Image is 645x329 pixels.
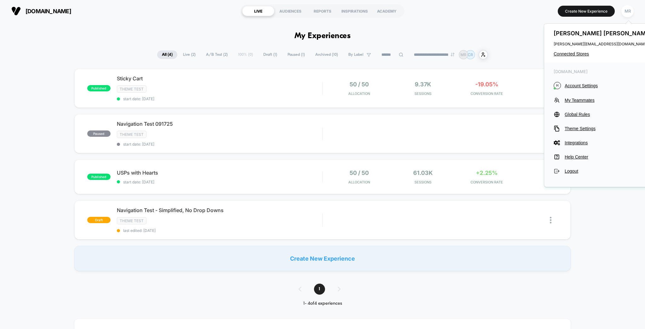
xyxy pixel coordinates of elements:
span: published [87,174,111,180]
span: Sticky Cart [117,75,322,82]
span: Draft ( 1 ) [259,50,282,59]
span: published [87,85,111,91]
span: Theme Test [117,131,146,138]
span: Allocation [348,91,370,96]
span: 61.03k [413,170,433,176]
i: H [554,82,561,89]
span: start date: [DATE] [117,142,322,147]
span: Paused ( 1 ) [283,50,310,59]
button: Create New Experience [558,6,615,17]
button: MR [619,5,636,18]
span: Navigation Test - Simplified, No Drop Downs [117,207,322,213]
div: INSPIRATIONS [339,6,371,16]
span: Archived ( 10 ) [311,50,343,59]
div: REPORTS [306,6,339,16]
span: last edited: [DATE] [117,228,322,233]
div: AUDIENCES [274,6,306,16]
span: start date: [DATE] [117,180,322,184]
button: [DOMAIN_NAME] [9,6,73,16]
div: ACADEMY [371,6,403,16]
h1: My Experiences [294,32,351,41]
span: Theme Test [117,85,146,93]
img: end [451,53,454,56]
span: A/B Test ( 2 ) [201,50,232,59]
span: Sessions [393,91,454,96]
span: 1 [314,284,325,295]
span: All ( 4 ) [157,50,177,59]
div: 1 - 4 of 4 experiences [292,301,353,306]
img: Visually logo [11,6,21,16]
span: 50 / 50 [350,81,369,88]
span: +2.25% [476,170,498,176]
div: MR [621,5,634,17]
div: LIVE [242,6,274,16]
p: CR [468,52,473,57]
span: Sessions [393,180,454,184]
span: draft [87,217,111,223]
span: start date: [DATE] [117,96,322,101]
span: [DOMAIN_NAME] [26,8,71,14]
span: 50 / 50 [350,170,369,176]
span: CONVERSION RATE [457,180,517,184]
span: -19.05% [475,81,498,88]
span: Allocation [348,180,370,184]
img: close [550,217,551,223]
div: Create New Experience [74,246,571,271]
span: USPs with Hearts [117,170,322,176]
span: CONVERSION RATE [457,91,517,96]
span: Theme Test [117,217,146,224]
span: Live ( 2 ) [178,50,200,59]
span: By Label [348,52,363,57]
span: Navigation Test 091725 [117,121,322,127]
span: paused [87,130,111,137]
p: MR [460,52,466,57]
span: 9.37k [415,81,431,88]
